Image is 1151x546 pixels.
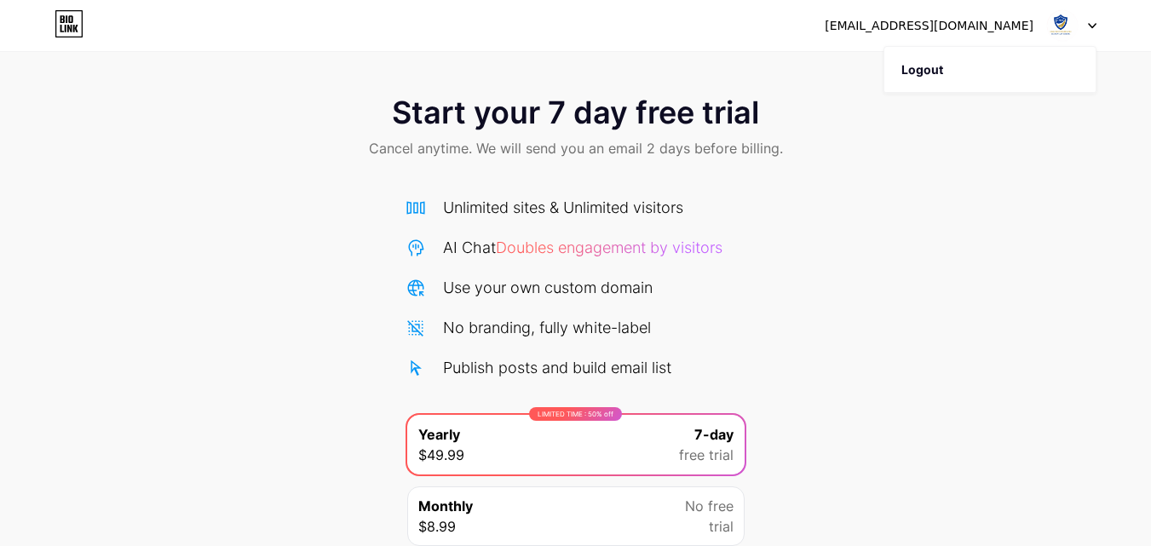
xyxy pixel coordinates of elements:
[1046,9,1079,42] img: hillcrestmontessori
[418,424,460,445] span: Yearly
[443,356,671,379] div: Publish posts and build email list
[884,47,1096,93] li: Logout
[496,239,722,256] span: Doubles engagement by visitors
[392,95,759,129] span: Start your 7 day free trial
[529,407,622,421] div: LIMITED TIME : 50% off
[443,236,722,259] div: AI Chat
[443,276,653,299] div: Use your own custom domain
[694,424,734,445] span: 7-day
[369,138,783,158] span: Cancel anytime. We will send you an email 2 days before billing.
[679,445,734,465] span: free trial
[418,496,473,516] span: Monthly
[443,196,683,219] div: Unlimited sites & Unlimited visitors
[443,316,651,339] div: No branding, fully white-label
[709,516,734,537] span: trial
[418,445,464,465] span: $49.99
[825,17,1033,35] div: [EMAIL_ADDRESS][DOMAIN_NAME]
[418,516,456,537] span: $8.99
[685,496,734,516] span: No free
